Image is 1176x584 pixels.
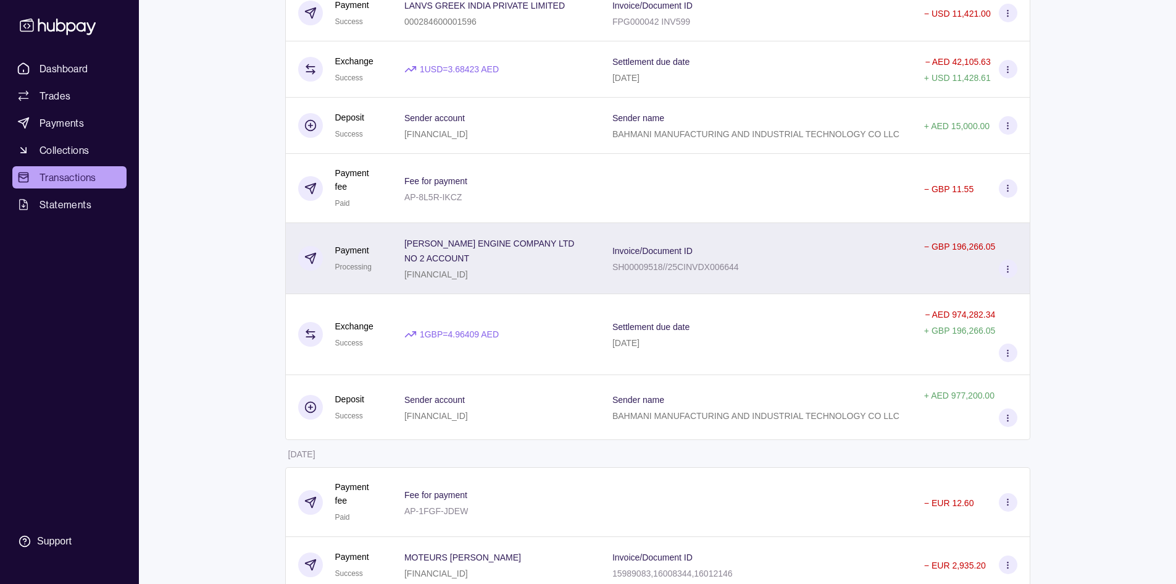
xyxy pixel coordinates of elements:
[612,322,690,332] p: Settlement due date
[612,262,739,272] p: SH00009518//25CINVDX006644
[335,130,363,138] span: Success
[40,88,70,103] span: Trades
[612,73,640,83] p: [DATE]
[404,506,468,516] p: AP-1FGF-JDEW
[12,112,127,134] a: Payments
[335,513,350,522] span: Paid
[335,320,373,333] p: Exchange
[404,1,565,11] p: LANVS GREEK INDIA PRIVATE LIMITED
[335,412,363,420] span: Success
[404,395,465,405] p: Sender account
[404,569,468,578] p: [FINANCIAL_ID]
[12,85,127,107] a: Trades
[335,54,373,68] p: Exchange
[404,269,468,279] p: [FINANCIAL_ID]
[924,391,995,400] p: + AED 977,200.00
[924,561,986,570] p: − EUR 2,935.20
[404,176,467,186] p: Fee for payment
[612,552,693,562] p: Invoice/Document ID
[924,326,995,336] p: + GBP 196,266.05
[335,392,364,406] p: Deposit
[40,116,84,130] span: Payments
[612,246,693,256] p: Invoice/Document ID
[924,184,974,194] p: − GBP 11.55
[612,1,693,11] p: Invoice/Document ID
[924,73,991,83] p: + USD 11,428.61
[37,535,72,548] div: Support
[612,113,664,123] p: Sender name
[612,57,690,67] p: Settlement due date
[335,243,372,257] p: Payment
[924,242,995,252] p: − GBP 196,266.05
[335,111,364,124] p: Deposit
[40,170,96,185] span: Transactions
[404,552,521,562] p: MOTEURS [PERSON_NAME]
[612,569,733,578] p: 15989083,16008344,16012146
[404,113,465,123] p: Sender account
[335,17,363,26] span: Success
[404,129,468,139] p: [FINANCIAL_ID]
[420,62,499,76] p: 1 USD = 3.68423 AED
[12,139,127,161] a: Collections
[404,490,467,500] p: Fee for payment
[612,129,899,139] p: BAHMANI MANUFACTURING AND INDUSTRIAL TECHNOLOGY CO LLC
[420,328,499,341] p: 1 GBP = 4.96409 AED
[925,310,995,320] p: − AED 974,282.34
[404,411,468,421] p: [FINANCIAL_ID]
[925,57,990,67] p: − AED 42,105.63
[12,57,127,80] a: Dashboard
[612,338,640,348] p: [DATE]
[404,17,477,27] p: 000284600001596
[335,74,363,82] span: Success
[335,480,380,507] p: Payment fee
[12,166,127,188] a: Transactions
[335,550,369,564] p: Payment
[12,193,127,216] a: Statements
[335,199,350,208] span: Paid
[404,239,574,263] p: [PERSON_NAME] ENGINE COMPANY LTD NO 2 ACCOUNT
[12,528,127,554] a: Support
[404,192,462,202] p: AP-8L5R-IKCZ
[924,121,990,131] p: + AED 15,000.00
[335,339,363,347] span: Success
[612,17,690,27] p: FPG000042 INV599
[612,411,899,421] p: BAHMANI MANUFACTURING AND INDUSTRIAL TECHNOLOGY CO LLC
[40,143,89,158] span: Collections
[612,395,664,405] p: Sender name
[40,197,91,212] span: Statements
[924,498,974,508] p: − EUR 12.60
[335,263,372,271] span: Processing
[40,61,88,76] span: Dashboard
[288,449,315,459] p: [DATE]
[335,166,380,193] p: Payment fee
[924,9,991,19] p: − USD 11,421.00
[335,569,363,578] span: Success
